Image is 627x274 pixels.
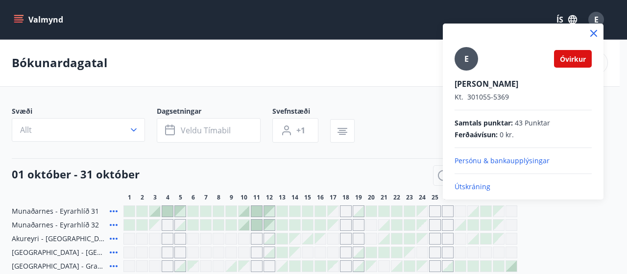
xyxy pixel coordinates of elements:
span: Óvirkur [560,54,586,64]
p: Útskráning [455,182,592,192]
span: 43 Punktar [515,118,550,128]
span: E [464,53,469,64]
p: Persónu & bankaupplýsingar [455,156,592,166]
span: 0 kr. [500,130,514,140]
span: Samtals punktar : [455,118,513,128]
p: 301055-5369 [455,92,592,102]
span: Ferðaávísun : [455,130,498,140]
p: [PERSON_NAME] [455,78,592,89]
span: Kt. [455,92,463,101]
